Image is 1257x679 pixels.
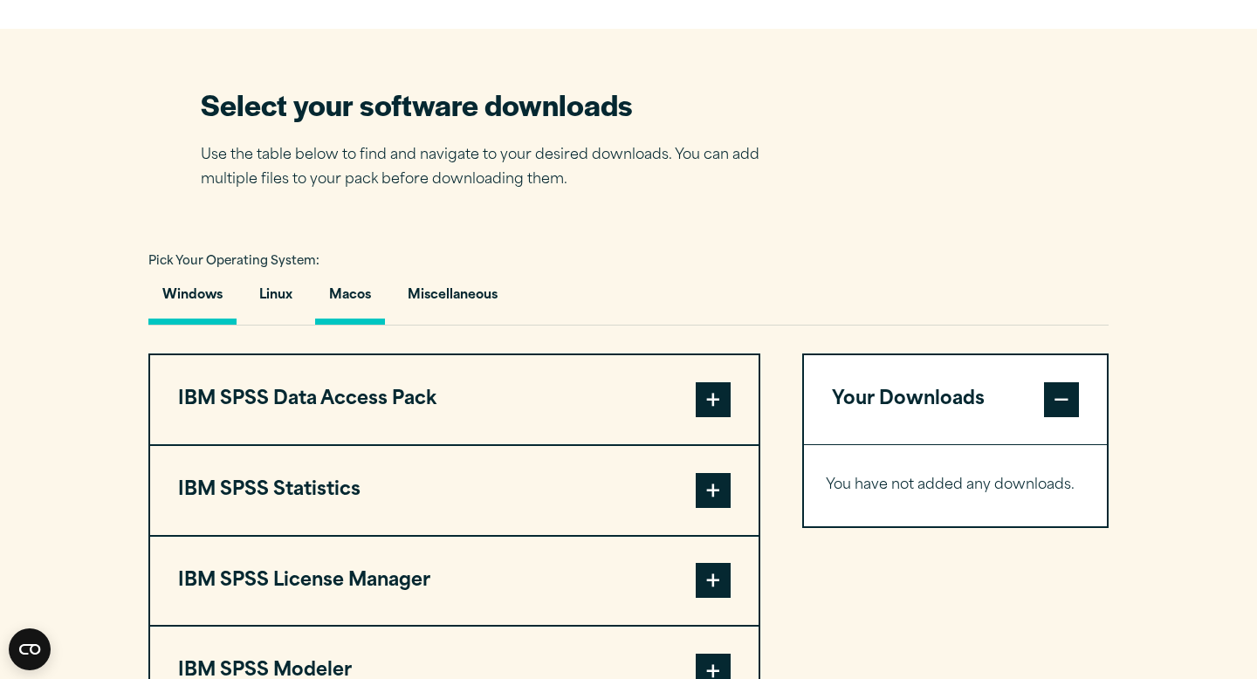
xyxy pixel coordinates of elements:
[804,444,1107,526] div: Your Downloads
[9,628,51,670] button: Open CMP widget
[148,256,319,267] span: Pick Your Operating System:
[315,275,385,325] button: Macos
[245,275,306,325] button: Linux
[201,143,786,194] p: Use the table below to find and navigate to your desired downloads. You can add multiple files to...
[394,275,512,325] button: Miscellaneous
[150,355,759,444] button: IBM SPSS Data Access Pack
[150,537,759,626] button: IBM SPSS License Manager
[201,85,786,124] h2: Select your software downloads
[804,355,1107,444] button: Your Downloads
[150,446,759,535] button: IBM SPSS Statistics
[826,473,1085,498] p: You have not added any downloads.
[148,275,237,325] button: Windows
